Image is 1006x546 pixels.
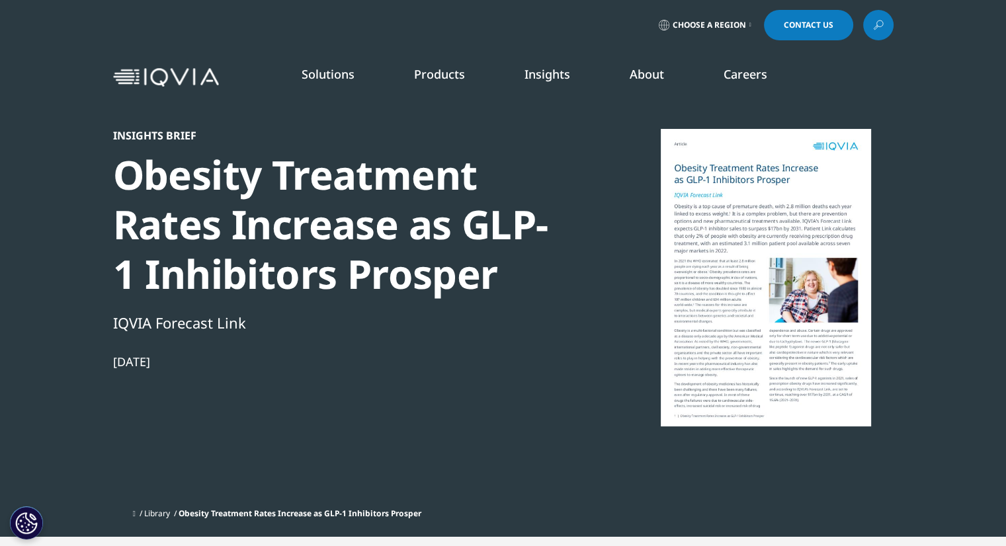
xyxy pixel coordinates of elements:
[113,129,567,142] div: INSIGHTS BRIEF
[144,508,170,519] a: Library
[724,66,767,82] a: Careers
[10,506,43,539] button: Cookie Settings
[630,66,664,82] a: About
[113,311,567,334] div: IQVIA Forecast Link
[673,20,746,30] span: Choose a Region
[764,10,853,40] a: Contact Us
[524,66,570,82] a: Insights
[224,46,894,108] nav: Primary
[414,66,465,82] a: Products
[113,354,567,370] div: [DATE]
[302,66,355,82] a: Solutions
[113,68,219,87] img: IQVIA Healthcare Information Technology and Pharma Clinical Research Company
[179,508,421,519] span: Obesity Treatment Rates Increase as GLP-1 Inhibitors Prosper
[113,150,567,299] div: Obesity Treatment Rates Increase as GLP-1 Inhibitors Prosper
[784,21,833,29] span: Contact Us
